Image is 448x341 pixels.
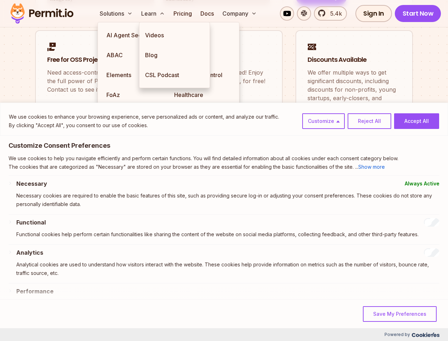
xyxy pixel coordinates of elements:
[326,9,342,18] span: 5.4k
[295,30,413,137] a: Discounts AvailableWe offer multiple ways to get significant discounts, including discounts for n...
[47,55,271,64] h2: Free for OSS Projects
[139,45,210,65] a: Blog
[9,141,110,150] span: Customize Consent Preferences
[139,65,210,85] a: CSL Podcast
[16,191,439,209] p: Necessary cookies are required to enable the basic features of this site, such as providing secur...
[16,230,439,239] p: Functional cookies help perform certain functionalities like sharing the content of the website o...
[308,55,401,64] h2: Discounts Available
[138,6,168,21] button: Learn
[394,113,439,129] button: Accept All
[302,113,345,129] button: Customize
[363,306,437,322] button: Save My Preferences
[35,30,283,137] a: Free for OSS ProjectsNeed access-control for your open-source project? We got you covered! Enjoy ...
[314,6,347,21] a: 5.4k
[16,218,46,227] button: Functional
[7,1,77,26] img: Permit logo
[424,248,439,257] input: Enable Analytics
[358,163,385,171] button: Show more
[97,6,135,21] button: Solutions
[405,179,439,188] span: Always Active
[198,6,217,21] a: Docs
[16,248,43,257] button: Analytics
[101,25,168,45] a: AI Agent Security
[47,68,271,94] p: Need access-control for your open-source project? We got you covered! Enjoy the full power of Per...
[101,45,168,65] a: ABAC
[9,163,439,171] p: The cookies that are categorized as "Necessary" are stored on your browser as they are essential ...
[9,113,279,121] p: We use cookies to enhance your browsing experience, serve personalized ads or content, and analyz...
[139,25,210,45] a: Videos
[9,121,279,130] p: By clicking "Accept All", you consent to our use of cookies.
[16,260,439,277] p: Analytical cookies are used to understand how visitors interact with the website. These cookies h...
[101,85,168,105] a: FoAz
[168,85,236,105] a: Healthcare
[101,65,168,85] a: Elements
[171,6,195,21] a: Pricing
[220,6,260,21] button: Company
[9,154,439,163] p: We use cookies to help you navigate efficiently and perform certain functions. You will find deta...
[395,5,441,22] a: Start Now
[424,218,439,227] input: Enable Functional
[348,113,391,129] button: Reject All
[355,5,392,22] a: Sign In
[308,68,401,111] p: We offer multiple ways to get significant discounts, including discounts for non-profits, young s...
[412,332,439,337] img: Cookieyes logo
[16,179,47,188] button: Necessary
